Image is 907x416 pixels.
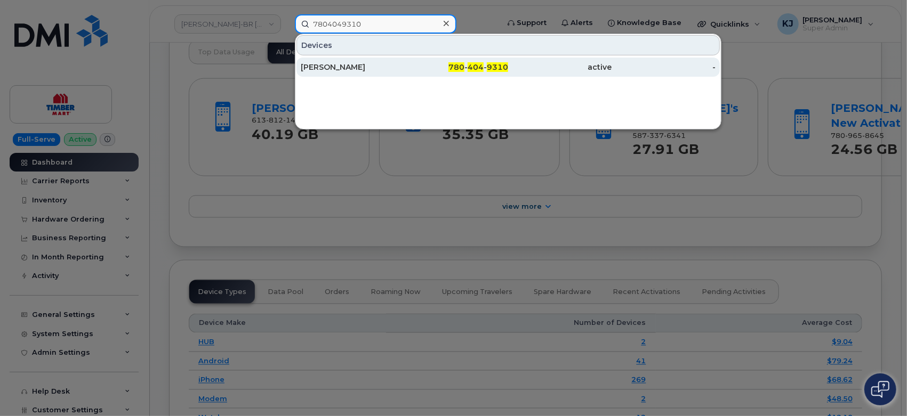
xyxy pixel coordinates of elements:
div: - [612,62,716,72]
div: Devices [296,35,720,55]
span: 9310 [487,62,508,72]
div: [PERSON_NAME] [301,62,405,72]
div: - - [405,62,509,72]
a: [PERSON_NAME]780-404-9310active- [296,58,720,77]
span: 404 [468,62,484,72]
div: active [508,62,612,72]
span: 780 [448,62,464,72]
input: Find something... [295,14,456,34]
img: Open chat [871,381,889,398]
